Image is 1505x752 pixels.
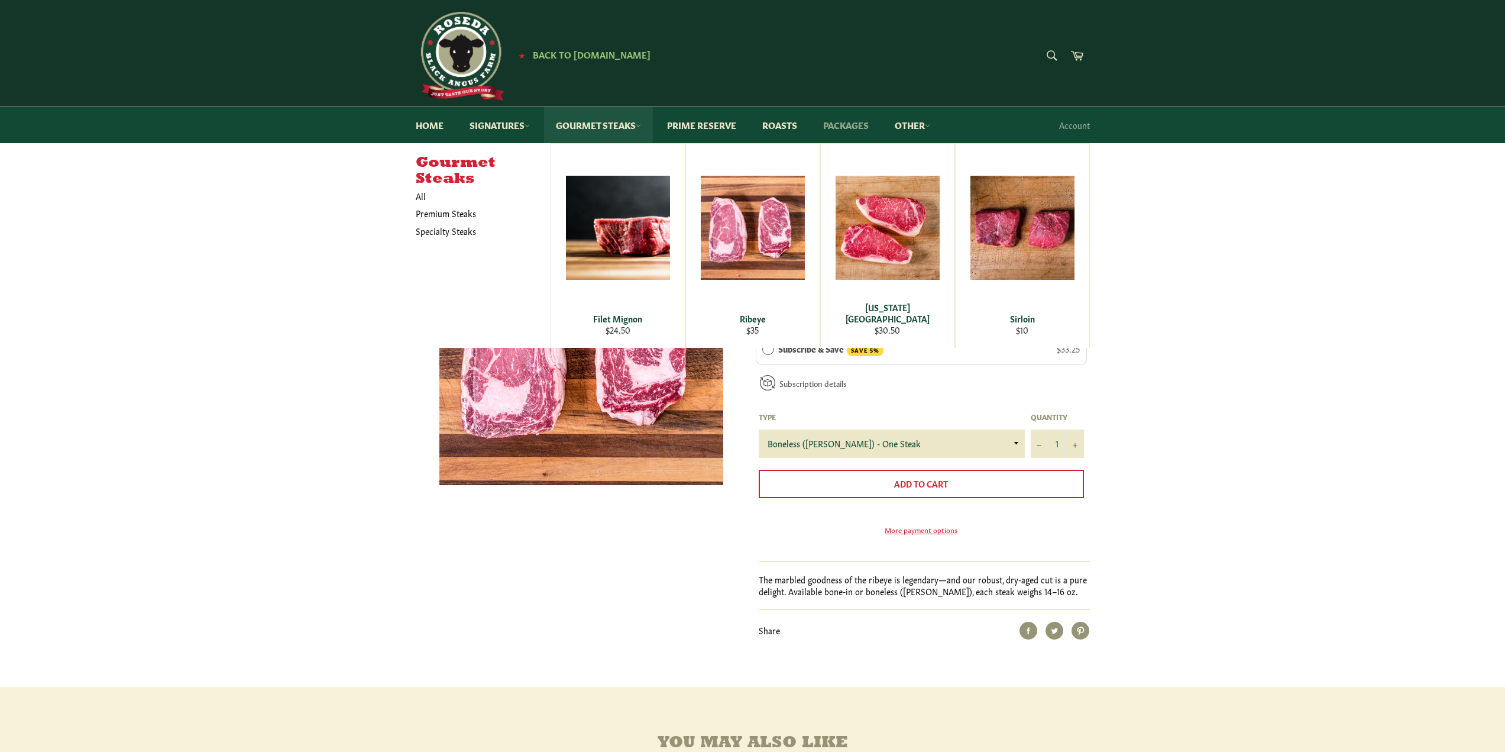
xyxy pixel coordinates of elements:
span: ★ [519,50,525,60]
label: Type [759,412,1025,422]
a: Specialty Steaks [410,222,539,240]
a: Signatures [458,107,542,143]
a: Home [404,107,455,143]
span: Add to Cart [894,477,948,489]
h5: Gourmet Steaks [416,155,551,188]
a: More payment options [759,525,1084,535]
img: Ribeye [701,176,805,280]
p: The marbled goodness of the ribeye is legendary—and our robust, dry-aged cut is a pure delight. A... [759,574,1090,597]
div: $35 [693,324,812,335]
span: $33.25 [1057,343,1080,354]
div: Subscribe & Save [762,342,774,355]
a: Other [883,107,942,143]
a: Account [1053,108,1096,143]
a: Sirloin Sirloin $10 [955,143,1090,348]
button: Add to Cart [759,470,1084,498]
a: Roasts [750,107,809,143]
div: $10 [963,324,1082,335]
div: Filet Mignon [558,313,677,324]
img: Sirloin [970,176,1074,280]
a: Subscription details [779,377,847,389]
a: Filet Mignon Filet Mignon $24.50 [551,143,685,348]
img: Roseda Beef [416,12,504,101]
a: Premium Steaks [410,205,539,222]
label: Subscribe & Save [778,342,883,356]
div: [US_STATE][GEOGRAPHIC_DATA] [828,302,947,325]
span: Share [759,624,780,636]
label: Quantity [1031,412,1084,422]
a: Gourmet Steaks [544,107,653,143]
a: All [410,188,551,205]
div: Ribeye [693,313,812,324]
span: SAVE 5% [847,345,883,356]
div: Sirloin [963,313,1082,324]
a: Ribeye Ribeye $35 [685,143,820,348]
button: Reduce item quantity by one [1031,430,1048,458]
a: Prime Reserve [655,107,748,143]
a: New York Strip [US_STATE][GEOGRAPHIC_DATA] $30.50 [820,143,955,348]
div: $24.50 [558,324,677,335]
span: Back to [DOMAIN_NAME] [533,48,650,60]
a: ★ Back to [DOMAIN_NAME] [513,50,650,60]
button: Increase item quantity by one [1066,430,1084,458]
img: New York Strip [836,176,940,280]
a: Packages [811,107,881,143]
img: Filet Mignon [566,176,670,280]
div: $30.50 [828,324,947,335]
